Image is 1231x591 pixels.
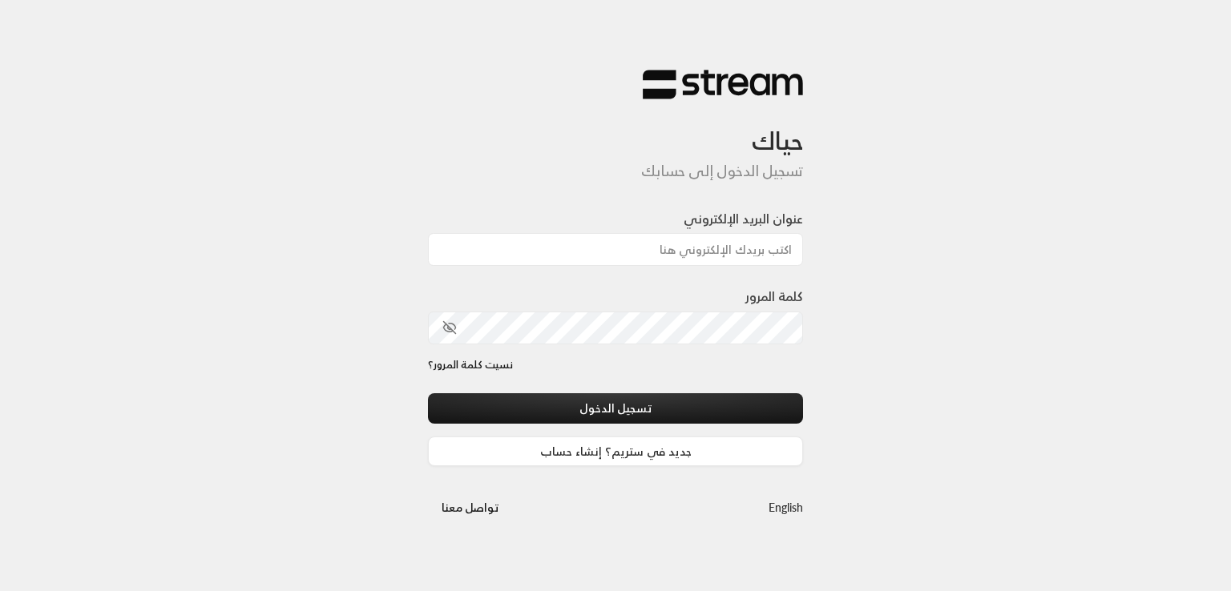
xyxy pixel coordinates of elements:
label: عنوان البريد الإلكتروني [684,209,803,228]
button: تسجيل الدخول [428,393,803,423]
label: كلمة المرور [745,287,803,306]
img: Stream Logo [643,69,803,100]
a: English [769,492,803,522]
h3: حياك [428,100,803,155]
a: نسيت كلمة المرور؟ [428,357,513,373]
button: تواصل معنا [428,492,512,522]
a: جديد في ستريم؟ إنشاء حساب [428,436,803,466]
h5: تسجيل الدخول إلى حسابك [428,163,803,180]
input: اكتب بريدك الإلكتروني هنا [428,233,803,266]
a: تواصل معنا [428,497,512,517]
button: toggle password visibility [436,314,463,341]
